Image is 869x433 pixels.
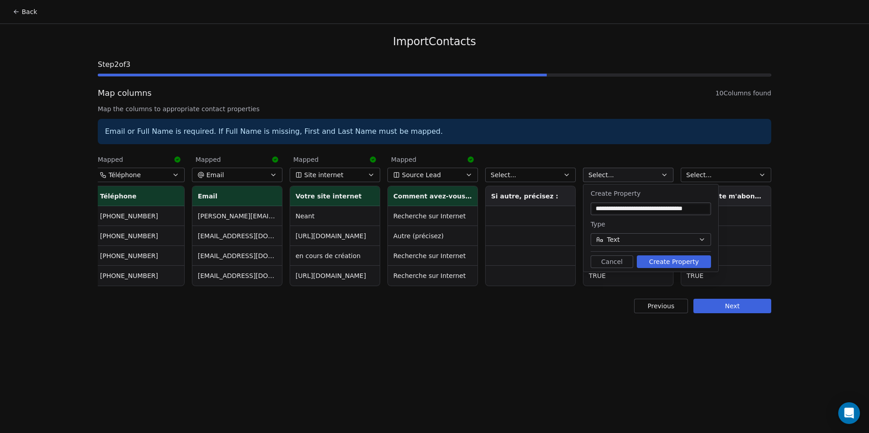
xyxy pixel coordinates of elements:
[388,186,477,206] th: Comment avez-vous entendu parler de Skillco ?
[491,170,516,179] span: Select...
[290,206,380,226] td: Neant
[681,186,771,206] th: Je souhaite m'abonner à la newsletter
[95,226,184,246] td: [PHONE_NUMBER]
[192,226,282,246] td: [EMAIL_ADDRESS][DOMAIN_NAME]
[98,59,771,70] span: Step 2 of 3
[486,186,575,206] th: Si autre, précisez :
[591,190,640,197] span: Create Property
[98,119,771,144] div: Email or Full Name is required. If Full Name is missing, First and Last Name must be mapped.
[290,226,380,246] td: [URL][DOMAIN_NAME]
[95,206,184,226] td: [PHONE_NUMBER]
[290,246,380,266] td: en cours de création
[838,402,860,424] div: Open Intercom Messenger
[7,4,43,20] button: Back
[109,170,141,179] span: Téléphone
[293,155,319,164] span: Mapped
[192,266,282,286] td: [EMAIL_ADDRESS][DOMAIN_NAME]
[634,299,688,313] button: Previous
[388,206,477,226] td: Recherche sur Internet
[304,170,344,179] span: Site internet
[95,186,184,206] th: Téléphone
[192,206,282,226] td: [PERSON_NAME][EMAIL_ADDRESS][PERSON_NAME][DOMAIN_NAME]
[681,226,771,246] td: FALSE
[681,246,771,266] td: TRUE
[95,266,184,286] td: [PHONE_NUMBER]
[206,170,224,179] span: Email
[402,170,441,179] span: Source Lead
[693,299,771,313] button: Next
[716,89,771,98] span: 10 Columns found
[192,246,282,266] td: [EMAIL_ADDRESS][DOMAIN_NAME]
[637,255,711,268] button: Create Property
[681,266,771,286] td: TRUE
[196,155,221,164] span: Mapped
[388,226,477,246] td: Autre (précisez)
[591,233,711,246] button: Text
[290,186,380,206] th: Votre site internet
[388,246,477,266] td: Recherche sur Internet
[192,186,282,206] th: Email
[388,266,477,286] td: Recherche sur Internet
[95,246,184,266] td: [PHONE_NUMBER]
[98,87,152,99] span: Map columns
[591,221,605,228] span: Type
[681,206,771,226] td: FALSE
[583,266,673,286] td: TRUE
[588,170,614,179] span: Select...
[686,170,712,179] span: Select...
[98,104,771,113] span: Map the columns to appropriate contact properties
[393,35,476,48] span: Import Contacts
[591,255,633,268] button: Cancel
[98,155,123,164] span: Mapped
[391,155,416,164] span: Mapped
[607,235,620,245] span: Text
[290,266,380,286] td: [URL][DOMAIN_NAME]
